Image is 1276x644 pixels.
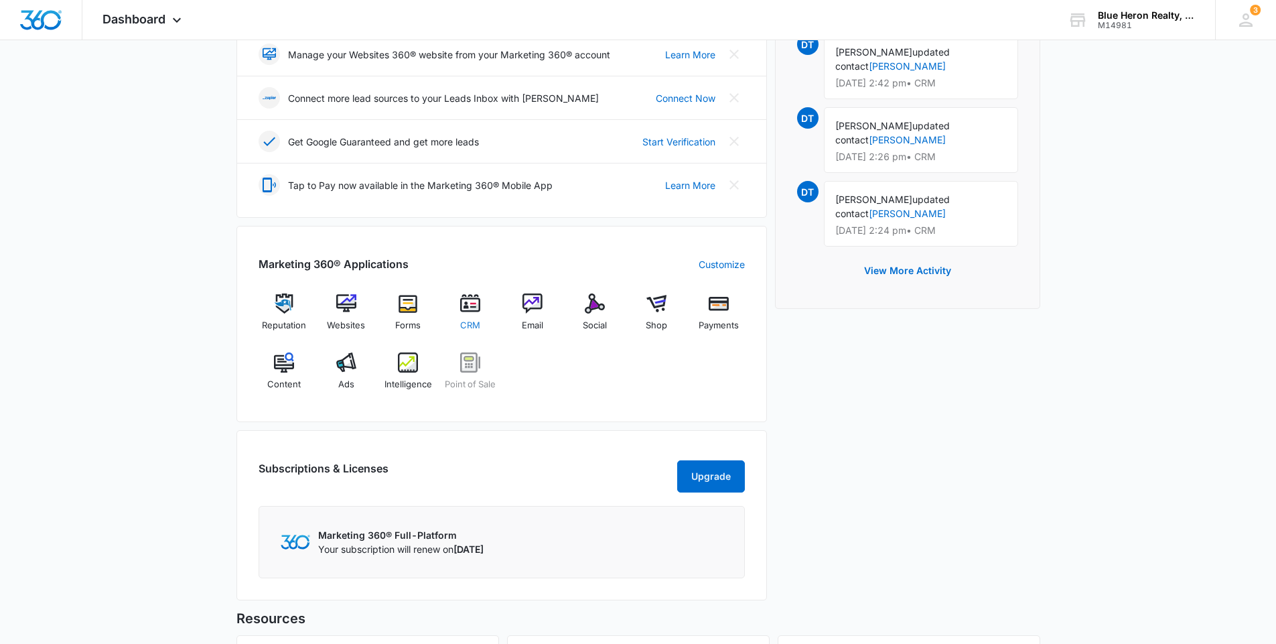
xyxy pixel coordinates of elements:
span: Reputation [262,319,306,332]
span: Forms [395,319,421,332]
button: Close [723,174,745,196]
p: [DATE] 2:24 pm • CRM [835,226,1007,235]
a: Learn More [665,178,715,192]
button: Upgrade [677,460,745,493]
span: Websites [327,319,365,332]
p: [DATE] 2:42 pm • CRM [835,78,1007,88]
a: Email [507,294,559,342]
span: Ads [338,378,354,391]
a: Social [569,294,620,342]
a: Point of Sale [445,352,496,401]
a: Intelligence [382,352,434,401]
a: Reputation [259,294,310,342]
button: View More Activity [851,255,965,287]
p: Connect more lead sources to your Leads Inbox with [PERSON_NAME] [288,91,599,105]
div: account name [1098,10,1196,21]
span: Email [522,319,543,332]
span: CRM [460,319,480,332]
a: Forms [382,294,434,342]
p: Tap to Pay now available in the Marketing 360® Mobile App [288,178,553,192]
span: Social [583,319,607,332]
span: Intelligence [384,378,432,391]
a: Start Verification [642,135,715,149]
span: DT [797,181,819,202]
p: Marketing 360® Full-Platform [318,528,484,542]
h2: Subscriptions & Licenses [259,460,388,487]
a: Content [259,352,310,401]
a: Customize [699,257,745,271]
a: [PERSON_NAME] [869,60,946,72]
a: Learn More [665,48,715,62]
img: Marketing 360 Logo [281,535,310,549]
span: Shop [646,319,667,332]
p: [DATE] 2:26 pm • CRM [835,152,1007,162]
span: DT [797,34,819,55]
button: Close [723,87,745,109]
a: [PERSON_NAME] [869,134,946,145]
span: Dashboard [102,12,165,26]
span: DT [797,107,819,129]
a: Connect Now [656,91,715,105]
a: CRM [445,294,496,342]
p: Manage your Websites 360® website from your Marketing 360® account [288,48,610,62]
span: [DATE] [453,543,484,555]
button: Close [723,131,745,152]
a: Payments [693,294,745,342]
span: 3 [1250,5,1261,15]
span: Payments [699,319,739,332]
div: notifications count [1250,5,1261,15]
div: account id [1098,21,1196,30]
a: Websites [320,294,372,342]
span: Content [267,378,301,391]
a: [PERSON_NAME] [869,208,946,219]
span: Point of Sale [445,378,496,391]
span: [PERSON_NAME] [835,120,912,131]
h2: Marketing 360® Applications [259,256,409,272]
p: Your subscription will renew on [318,542,484,556]
span: [PERSON_NAME] [835,194,912,205]
h5: Resources [236,608,1040,629]
a: Shop [631,294,683,342]
button: Close [723,44,745,65]
p: Get Google Guaranteed and get more leads [288,135,479,149]
span: [PERSON_NAME] [835,46,912,58]
a: Ads [320,352,372,401]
